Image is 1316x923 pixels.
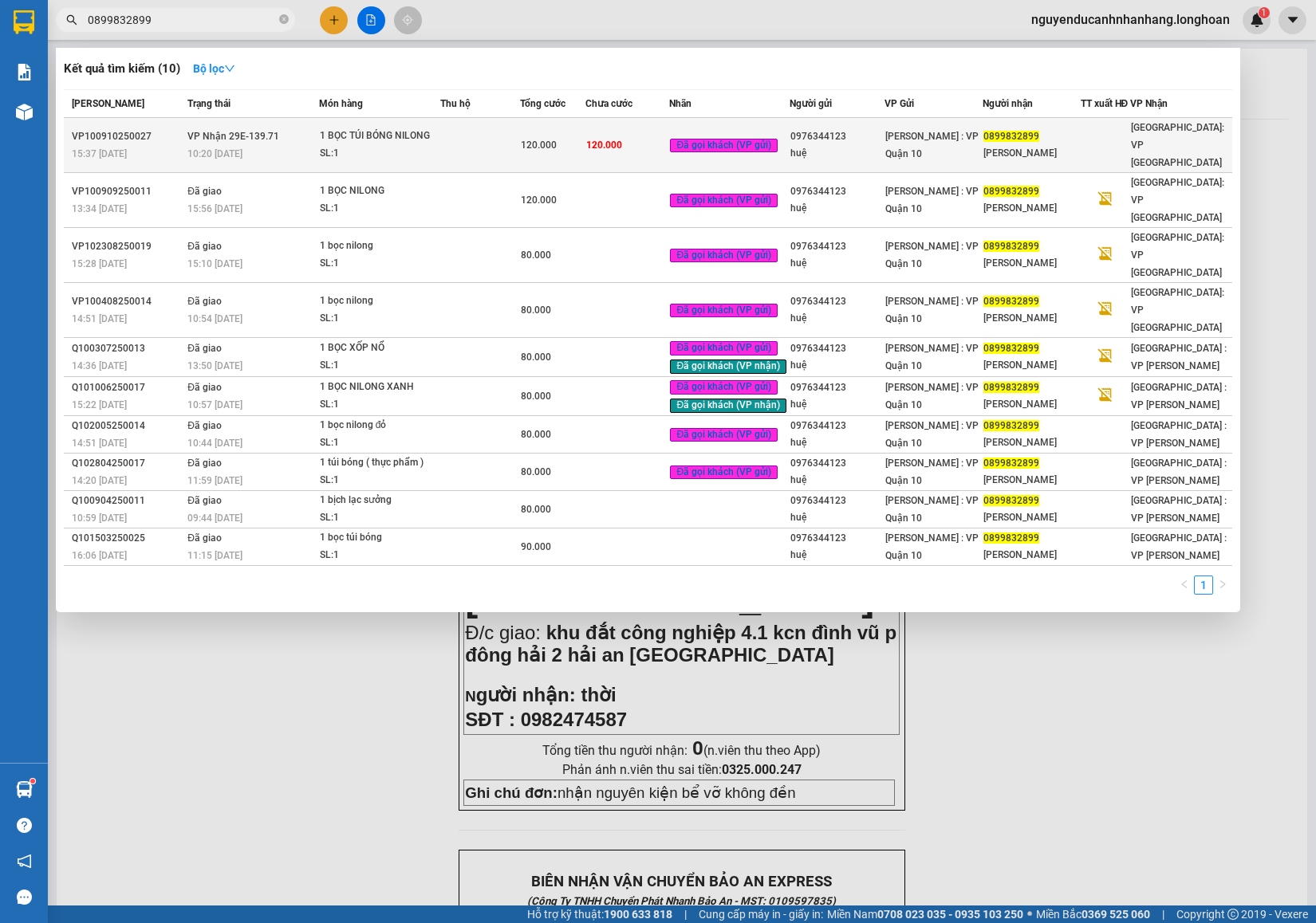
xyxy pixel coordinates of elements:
span: Đã giao [187,241,222,252]
span: Đã gọi khách (VP gửi) [670,249,778,263]
span: [PERSON_NAME] : VP Quận 10 [885,296,979,324]
span: Đã giao [187,382,222,393]
span: 80.000 [521,466,551,477]
span: 16:06 [DATE] [72,550,127,561]
span: 120.000 [521,194,557,206]
a: 1 [1195,576,1212,594]
div: [PERSON_NAME] [983,434,1080,451]
div: SL: 1 [320,396,439,414]
span: 15:56 [DATE] [187,203,242,214]
div: huệ [790,255,884,272]
span: 0899832899 [983,186,1039,197]
div: [PERSON_NAME] [983,145,1080,162]
div: 1 bọc nilong [320,293,439,310]
div: 1 BỌC NILONG XANH [320,379,439,396]
span: 0899832899 [983,131,1039,142]
div: [PERSON_NAME] [983,255,1080,272]
span: 0899832899 [983,382,1039,393]
div: Q100307250013 [72,340,183,357]
span: Đã giao [187,296,222,307]
span: [GEOGRAPHIC_DATA] : VP [PERSON_NAME] [1131,458,1227,486]
span: 120.000 [521,139,557,151]
span: 80.000 [521,504,551,515]
div: SL: 1 [320,200,439,218]
span: 0899832899 [983,241,1039,252]
span: Đã giao [187,420,222,431]
span: Trạng thái [187,98,230,109]
span: 14:51 [DATE] [72,438,127,449]
strong: Bộ lọc [193,62,235,75]
span: close-circle [279,13,289,28]
div: [PERSON_NAME] [983,310,1080,327]
span: 11:15 [DATE] [187,550,242,561]
span: 10:54 [DATE] [187,313,242,324]
span: 90.000 [521,541,551,552]
div: 1 BỌC TÚI BÓNG NILONG [320,128,439,145]
div: 0976344123 [790,530,884,547]
div: 1 bọc nilong [320,238,439,255]
button: left [1175,575,1194,595]
div: 1 bịch lạc sưởng [320,492,439,509]
span: 14:51 [DATE] [72,313,127,324]
span: VP Nhận [1130,98,1168,109]
div: 0976344123 [790,493,884,509]
div: huệ [790,547,884,564]
div: SL: 1 [320,472,439,489]
div: [PERSON_NAME] [983,509,1080,526]
span: Nhãn [669,98,691,109]
span: 11:59 [DATE] [187,475,242,486]
h3: Kết quả tìm kiếm ( 10 ) [64,61,180,77]
strong: PHIẾU DÁN LÊN HÀNG [112,7,322,29]
span: Đã giao [187,343,222,354]
span: Đã gọi khách (VP gửi) [670,139,778,153]
span: Đã giao [187,458,222,469]
span: 10:44 [DATE] [187,438,242,449]
span: Món hàng [319,98,363,109]
div: SL: 1 [320,357,439,375]
div: 0976344123 [790,183,884,200]
div: huệ [790,396,884,413]
span: 14:36 [DATE] [72,360,127,371]
span: 0899832899 [983,420,1039,431]
span: Mã đơn: VPTX1310250005 [6,96,242,118]
span: Đã gọi khách (VP gửi) [670,194,778,208]
span: [GEOGRAPHIC_DATA]: VP [GEOGRAPHIC_DATA] [1131,287,1224,333]
span: Đã gọi khách (VP gửi) [670,428,778,442]
span: 0899832899 [983,296,1039,307]
div: [PERSON_NAME] [983,472,1080,489]
span: close-circle [279,14,289,24]
span: Đã gọi khách (VP gửi) [670,380,778,395]
span: Đã gọi khách (VP gửi) [670,341,778,355]
span: 15:28 [DATE] [72,258,127,269]
div: 0976344123 [790,128,884,145]
div: 1 BỌC NILONG [320,183,439,200]
span: [GEOGRAPHIC_DATA]: VP [GEOGRAPHIC_DATA] [1131,177,1224,223]
span: CÔNG TY TNHH CHUYỂN PHÁT NHANH BẢO AN [126,54,318,83]
span: notification [17,854,32,869]
span: Đã gọi khách (VP nhận) [670,399,786,413]
span: Đã gọi khách (VP nhận) [670,359,786,374]
div: SL: 1 [320,547,439,564]
span: Người gửi [790,98,832,109]
div: Q102005250014 [72,418,183,434]
span: [PERSON_NAME] : VP Quận 10 [885,532,979,561]
div: huệ [790,509,884,526]
span: Ngày in phiếu: 11:40 ngày [107,32,328,49]
span: [PERSON_NAME] : VP Quận 10 [885,458,979,486]
sup: 1 [30,779,35,784]
span: Chưa cước [585,98,632,109]
div: 0976344123 [790,340,884,357]
span: Người nhận [983,98,1033,109]
span: [PERSON_NAME] : VP Quận 10 [885,186,979,214]
span: [GEOGRAPHIC_DATA] : VP [PERSON_NAME] [1131,420,1227,449]
strong: CSKH: [44,54,85,68]
div: VP100408250014 [72,293,183,310]
span: [PERSON_NAME] : VP Quận 10 [885,131,979,159]
span: left [1180,579,1189,589]
button: right [1213,575,1232,595]
li: Previous Page [1175,575,1194,595]
span: [PERSON_NAME] : VP Quận 10 [885,420,979,449]
span: 09:44 [DATE] [187,513,242,524]
span: [PHONE_NUMBER] [6,54,121,82]
span: 80.000 [521,304,551,316]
